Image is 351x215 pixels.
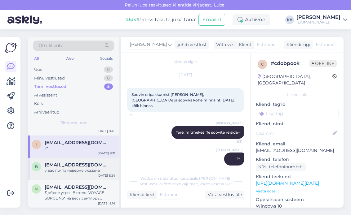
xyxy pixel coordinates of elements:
div: Klienditugi [284,41,310,48]
div: Kõik [34,101,43,107]
div: 5 [104,84,113,90]
div: Kliendi keel [127,191,154,198]
a: [PERSON_NAME][DOMAIN_NAME] [296,15,347,25]
div: Uus [34,67,42,73]
span: Estonian [316,41,335,48]
span: n [35,187,38,191]
span: Estonian [160,191,179,198]
a: [URL][DOMAIN_NAME][DATE] [256,180,319,186]
i: „Võtke vestlus üle” [198,182,232,186]
span: Soovin eripakkumist [PERSON_NAME], [GEOGRAPHIC_DATA] ja sooviks kohe minna nt [DATE], kõik hinnas [131,92,236,108]
span: i [36,142,37,147]
div: [PERSON_NAME] [296,15,340,20]
p: Operatsioonisüsteem [256,196,339,203]
span: 7:51 [129,113,152,117]
div: Vestlus algas [127,59,244,65]
div: KA [285,15,294,24]
p: Klienditeekond [256,174,339,180]
div: AI Assistent [34,92,57,98]
span: nadezda64jeg@gmail.com [45,184,109,190]
p: Vaata edasi ... [256,188,339,194]
div: Доброе утро ! В отель VOYAGE SORGUN5* на весь сентябрь распродано всё [45,190,115,201]
input: Lisa nimi [256,130,331,137]
div: [DATE] [127,72,244,78]
span: Tere, mitmekesi Te soovite reisida= [176,130,240,135]
div: 0 [104,75,113,81]
span: 8:31 [219,139,242,144]
b: Uus! [126,17,138,23]
p: Windows 10 [256,203,339,209]
img: Askly Logo [5,42,17,54]
div: [DATE] 8:31 [98,151,115,156]
div: All [33,54,40,62]
div: Aktiivne [233,14,270,25]
span: Vestlus on määratud kasutajale [PERSON_NAME] [140,176,232,181]
span: bulashnkooleg7@gmail.com [45,162,109,168]
input: Lisa tag [256,109,339,118]
div: Võta vestlus üle [205,191,244,199]
span: b [35,164,38,169]
span: Tiimi vestlused [60,120,87,126]
div: juhib vestlust [175,41,207,48]
div: [DATE] 8:14 [98,201,115,206]
div: у вас почта неверно указана [45,168,115,173]
div: [DATE] 8:24 [97,173,115,178]
span: [PERSON_NAME] [216,121,242,126]
span: [PERSON_NAME] [216,148,242,152]
span: Luba [212,2,226,8]
p: Kliendi nimi [256,121,339,127]
span: c [261,62,264,67]
p: Kliendi telefon [256,156,339,163]
div: Kliendi info [256,92,339,97]
div: Klient [236,41,251,48]
div: Võta vestlus üle [214,41,253,49]
span: Estonian [257,41,276,48]
div: Socials [99,54,114,62]
div: Web [64,54,75,62]
p: Kliendi email [256,141,339,147]
div: Tiimi vestlused [34,84,66,90]
span: Otsi kliente [38,42,63,49]
div: Minu vestlused [34,75,65,81]
p: [EMAIL_ADDRESS][DOMAIN_NAME] [256,147,339,154]
div: Proovi tasuta juba täna: [126,16,196,24]
button: Emailid [198,14,225,26]
span: Offline [309,60,337,67]
div: [DOMAIN_NAME] [296,20,340,25]
div: [DATE] 8:46 [97,129,115,133]
span: 8:31 [219,166,242,170]
div: [GEOGRAPHIC_DATA], [GEOGRAPHIC_DATA] [258,73,332,86]
span: ingridkristel@gmail.com [45,140,109,145]
span: Vestluse ülevõtmiseks vajutage [140,182,232,186]
div: 0 [104,67,113,73]
div: Küsi telefoninumbrit [256,163,306,171]
div: Arhiveeritud [34,109,60,115]
div: # cdobpook [271,60,309,67]
p: Kliendi tag'id [256,101,339,108]
span: [PERSON_NAME] [130,41,167,48]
